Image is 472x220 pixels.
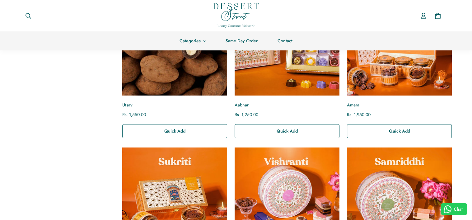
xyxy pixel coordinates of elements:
img: Dessert Street [213,3,259,28]
span: Quick Add [164,128,185,134]
button: Search [20,9,36,23]
span: Quick Add [276,128,297,134]
a: Aabhar [235,102,339,108]
a: Contact [268,31,302,50]
a: Categories [170,31,216,50]
a: Amara [347,102,452,108]
a: Account [416,7,431,25]
button: Quick Add [235,124,339,138]
span: Rs. 1,950.00 [347,111,371,118]
span: Chat [454,206,463,213]
button: Quick Add [347,124,452,138]
span: Rs. 1,550.00 [122,111,146,118]
a: Utsav [122,102,227,108]
span: Quick Add [389,128,410,134]
span: Rs. 1,250.00 [235,111,258,118]
button: Quick Add [122,124,227,138]
a: Same Day Order [216,31,268,50]
a: 0 [431,9,445,23]
button: Chat [441,203,467,215]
